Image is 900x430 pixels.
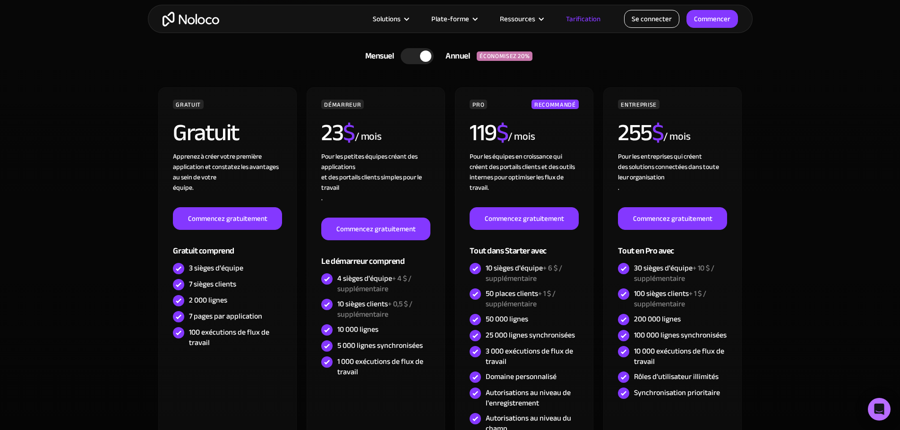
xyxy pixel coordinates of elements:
[486,386,571,410] font: Autorisations au niveau de l'enregistrement
[652,110,664,155] font: $
[534,99,575,110] font: RECOMMANDÉ
[618,110,652,155] font: 255
[486,312,528,326] font: 50 000 lignes
[634,261,693,275] font: 30 sièges d'équipe
[337,338,423,353] font: 5 000 lignes synchronisées
[634,344,724,369] font: 10 000 exécutions de flux de travail
[634,287,689,301] font: 100 sièges clients
[321,150,418,173] font: Pour les petites équipes créant des applications
[173,207,282,230] a: Commencez gratuitement
[163,12,219,26] a: maison
[486,328,575,342] font: 25 000 lignes synchronisées
[373,12,401,25] font: Solutions
[566,12,600,25] font: Tarification
[470,110,497,155] font: 119
[470,150,575,194] font: Pour les équipes en croissance qui créent des portails clients et des outils internes pour optimi...
[694,12,730,25] font: Commencer
[431,12,469,25] font: Plate-forme
[176,99,200,110] font: GRATUIT
[486,261,562,286] font: + 6 $ / supplémentaire
[486,344,573,369] font: 3 000 exécutions de flux de travail
[618,150,702,163] font: Pour les entreprises qui créent
[868,398,891,421] div: Open Intercom Messenger
[420,13,488,25] div: Plate-forme
[173,110,240,155] font: Gratuit
[633,212,712,225] font: Commencez gratuitement
[634,287,706,311] font: + 1 $ / supplémentaire
[355,126,382,146] font: / mois
[188,212,267,225] font: Commencez gratuitement
[173,243,234,259] font: Gratuit comprend
[189,277,236,291] font: 7 sièges clients
[500,12,535,25] font: Ressources
[632,12,672,25] font: Se connecter
[486,287,538,301] font: 50 places clients
[337,297,388,311] font: 10 sièges clients
[634,370,719,384] font: Rôles d'utilisateur illimités
[472,99,484,110] font: PRO
[634,312,681,326] font: 200 000 lignes
[337,297,412,321] font: + 0,5 $ / supplémentaire
[337,322,378,337] font: 10 000 lignes
[361,13,420,25] div: Solutions
[324,99,361,110] font: DÉMARREUR
[365,48,394,64] font: Mensuel
[189,261,243,275] font: 3 sièges d'équipe
[624,10,679,28] a: Se connecter
[321,192,323,204] font: .
[497,110,508,155] font: $
[486,287,556,311] font: + 1 $ / supplémentaire
[189,325,269,350] font: 100 exécutions de flux de travail
[508,126,535,146] font: / mois
[173,181,194,194] font: équipe.
[485,212,564,225] font: Commencez gratuitement
[337,271,392,286] font: 4 sièges d'équipe
[486,370,557,384] font: Domaine personnalisé
[618,207,727,230] a: Commencez gratuitement
[618,160,719,184] font: des solutions connectées dans toute leur organisation
[634,328,727,342] font: 100 000 lignes synchronisées
[189,293,227,307] font: 2 000 lignes
[634,386,720,400] font: Synchronisation prioritaire
[470,243,546,259] font: Tout dans Starter avec
[446,48,470,64] font: Annuel
[337,271,411,296] font: + 4 $ / supplémentaire
[337,354,423,379] font: 1 000 exécutions de flux de travail
[321,253,404,269] font: Le démarreur comprend
[554,13,612,25] a: Tarification
[618,243,674,259] font: Tout en Pro avec
[486,261,543,275] font: 10 sièges d'équipe
[336,222,416,236] font: Commencez gratuitement
[321,218,430,240] a: Commencez gratuitement
[621,99,656,110] font: ENTREPRISE
[173,150,279,184] font: Apprenez à créer votre première application et constatez les avantages au sein de votre
[488,13,554,25] div: Ressources
[343,110,355,155] font: $
[618,181,619,194] font: .
[686,10,738,28] a: Commencer
[321,110,343,155] font: 23
[321,171,422,194] font: et des portails clients simples pour le travail
[480,51,530,62] font: ÉCONOMISEZ 20%
[470,207,578,230] a: Commencez gratuitement
[663,126,690,146] font: / mois
[189,309,262,323] font: 7 pages par application
[634,261,714,286] font: + 10 $ / supplémentaire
